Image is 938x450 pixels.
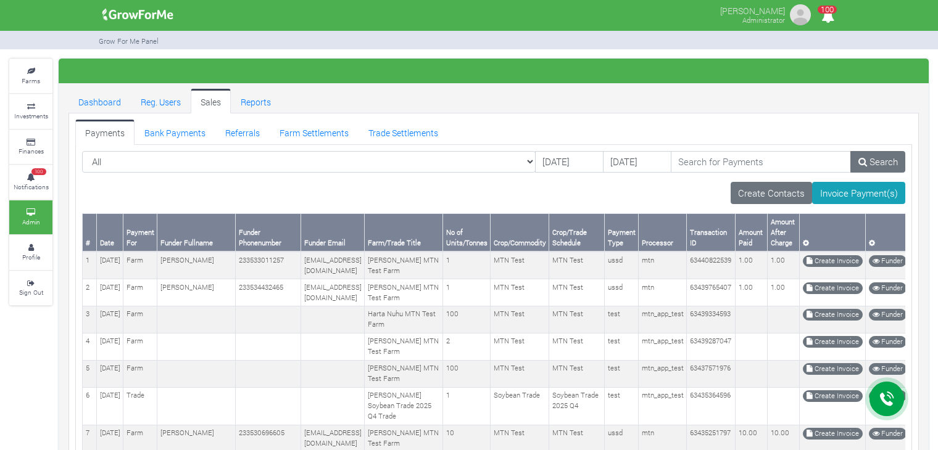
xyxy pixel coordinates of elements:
[443,214,491,252] th: No of Units/Tonnes
[98,2,178,27] img: growforme image
[19,147,44,155] small: Finances
[365,252,443,279] td: [PERSON_NAME] MTN Test Farm
[123,252,157,279] td: Farm
[365,387,443,425] td: [PERSON_NAME] Soybean Trade 2025 Q4 Trade
[535,151,604,173] input: DD/MM/YYYY
[491,214,549,252] th: Crop/Commodity
[9,271,52,305] a: Sign Out
[605,214,639,252] th: Payment Type
[443,387,491,425] td: 1
[639,252,687,279] td: mtn
[443,306,491,333] td: 100
[359,120,448,144] a: Trade Settlements
[365,333,443,360] td: [PERSON_NAME] MTN Test Farm
[22,218,40,226] small: Admin
[687,279,736,306] td: 63439765407
[22,253,40,261] small: Profile
[803,390,863,402] a: Create Invoice
[736,214,768,252] th: Amount Paid
[816,12,840,23] a: 100
[68,89,131,113] a: Dashboard
[639,214,687,252] th: Processor
[736,252,768,279] td: 1.00
[803,255,863,267] a: Create Invoice
[123,387,157,425] td: Trade
[365,306,443,333] td: Harta Nuhu MTN Test Farm
[365,279,443,306] td: [PERSON_NAME] MTN Test Farm
[687,306,736,333] td: 63439334593
[687,387,736,425] td: 63435364596
[22,76,40,85] small: Farms
[9,94,52,128] a: Investments
[491,252,549,279] td: MTN Test
[803,428,863,440] a: Create Invoice
[236,252,301,279] td: 233533011257
[605,252,639,279] td: ussd
[9,130,52,164] a: Finances
[215,120,270,144] a: Referrals
[639,306,687,333] td: mtn_app_test
[97,387,123,425] td: [DATE]
[803,336,863,348] a: Create Invoice
[236,279,301,306] td: 233534432465
[603,151,671,173] input: DD/MM/YYYY
[443,360,491,387] td: 100
[491,306,549,333] td: MTN Test
[14,182,49,191] small: Notifications
[9,235,52,269] a: Profile
[97,214,123,252] th: Date
[742,15,785,25] small: Administrator
[549,306,605,333] td: MTN Test
[135,120,215,144] a: Bank Payments
[9,165,52,199] a: 100 Notifications
[97,252,123,279] td: [DATE]
[549,214,605,252] th: Crop/Trade Schedule
[736,279,768,306] td: 1.00
[443,279,491,306] td: 1
[14,112,48,120] small: Investments
[157,214,236,252] th: Funder Fullname
[812,182,905,204] a: Invoice Payment(s)
[869,428,907,440] a: Funder
[83,252,97,279] td: 1
[818,6,837,14] span: 100
[99,36,159,46] small: Grow For Me Panel
[869,282,907,294] a: Funder
[803,309,863,321] a: Create Invoice
[491,360,549,387] td: MTN Test
[639,333,687,360] td: mtn_app_test
[83,279,97,306] td: 2
[301,214,365,252] th: Funder Email
[720,2,785,17] p: [PERSON_NAME]
[639,279,687,306] td: mtn
[75,120,135,144] a: Payments
[605,360,639,387] td: test
[639,360,687,387] td: mtn_app_test
[768,279,800,306] td: 1.00
[123,214,157,252] th: Payment For
[123,360,157,387] td: Farm
[97,333,123,360] td: [DATE]
[731,182,813,204] a: Create Contacts
[605,333,639,360] td: test
[549,333,605,360] td: MTN Test
[869,336,907,348] a: Funder
[123,306,157,333] td: Farm
[97,360,123,387] td: [DATE]
[869,255,907,267] a: Funder
[549,252,605,279] td: MTN Test
[788,2,813,27] img: growforme image
[639,387,687,425] td: mtn_app_test
[443,333,491,360] td: 2
[83,360,97,387] td: 5
[131,89,191,113] a: Reg. Users
[123,279,157,306] td: Farm
[803,282,863,294] a: Create Invoice
[270,120,359,144] a: Farm Settlements
[605,387,639,425] td: test
[850,151,905,173] a: Search
[605,306,639,333] td: test
[549,360,605,387] td: MTN Test
[97,279,123,306] td: [DATE]
[671,151,852,173] input: Search for Payments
